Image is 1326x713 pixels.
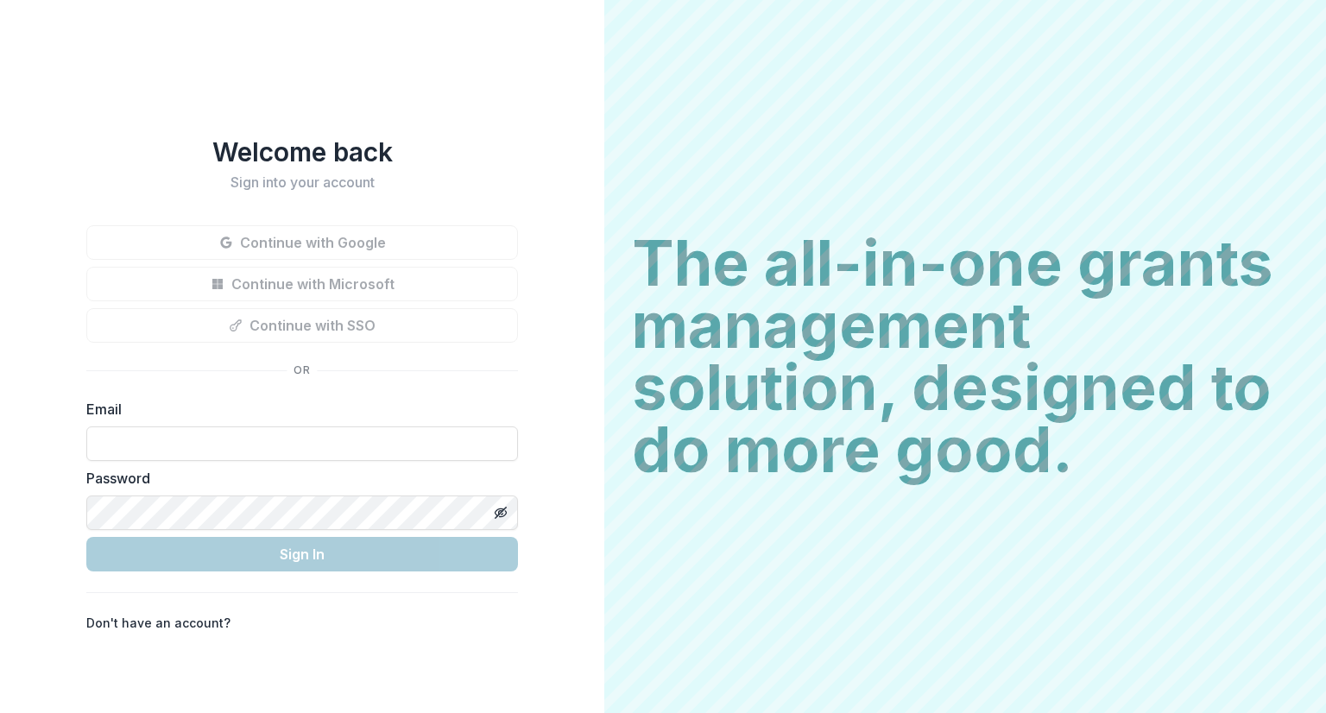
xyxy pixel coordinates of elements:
button: Continue with SSO [86,308,518,343]
button: Continue with Microsoft [86,267,518,301]
button: Sign In [86,537,518,571]
label: Email [86,399,508,420]
p: Don't have an account? [86,614,230,632]
h1: Welcome back [86,136,518,167]
label: Password [86,468,508,489]
h2: Sign into your account [86,174,518,191]
button: Continue with Google [86,225,518,260]
button: Toggle password visibility [487,499,515,527]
